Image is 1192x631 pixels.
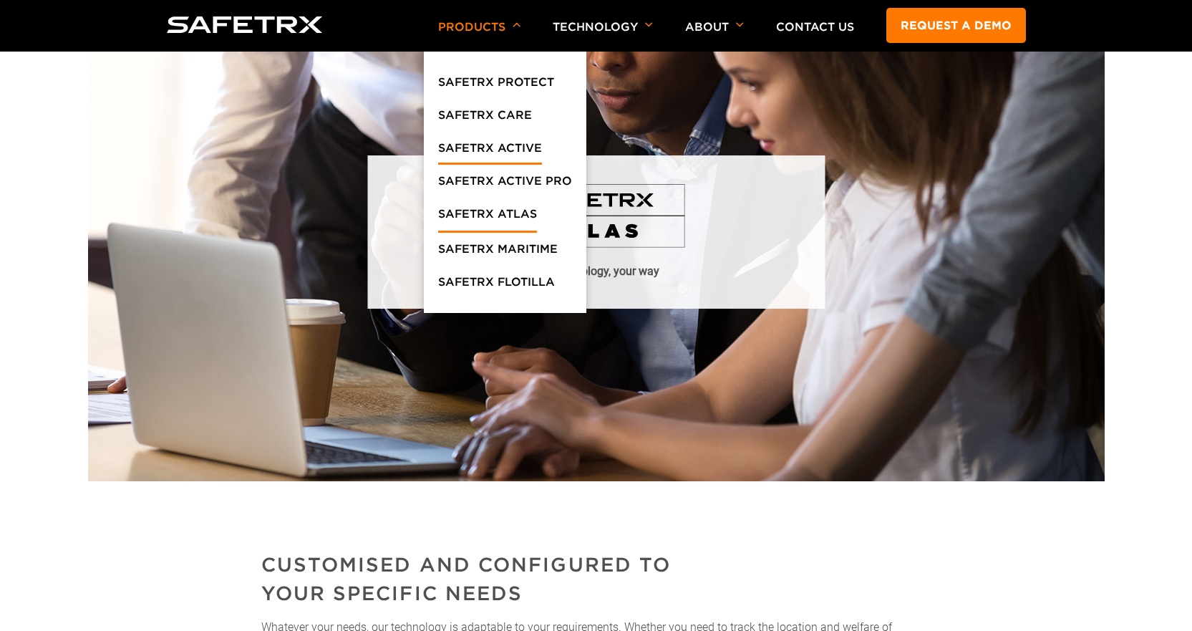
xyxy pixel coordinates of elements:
span: Request a Demo [16,152,87,163]
div: Chatwidget [1120,562,1192,631]
input: I agree to allow 8 West Consulting to store and process my personal data.* [4,304,13,314]
h2: Customised and configured to your specific needs [261,551,931,608]
input: Request a Demo [4,151,13,160]
a: SafeTrx Flotilla [438,273,555,299]
a: SafeTrx Active [438,139,542,165]
img: Logo SafeTrx [167,16,323,33]
a: SafeTrx Maritime [438,240,558,266]
a: SafeTrx Active Pro [438,172,572,198]
span: Discover More [16,171,77,182]
a: SafeTrx Protect [438,73,554,99]
p: About [685,20,744,52]
p: Technology [553,20,653,52]
img: Arrow down icon [513,22,520,27]
a: Contact Us [776,20,854,34]
a: Request a demo [886,8,1026,43]
p: I agree to allow 8 West Consulting to store and process my personal data. [18,303,322,314]
iframe: Chat Widget [1120,562,1192,631]
h1: Our technology, your way [533,263,659,280]
a: SafeTrx Atlas [438,205,537,233]
img: Arrow down icon [645,22,653,27]
p: Products [438,20,520,52]
input: Discover More [4,170,13,180]
a: SafeTrx Care [438,106,532,132]
img: SafeTrx Atlas Logo [507,184,686,249]
img: Arrow down icon [736,22,744,27]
